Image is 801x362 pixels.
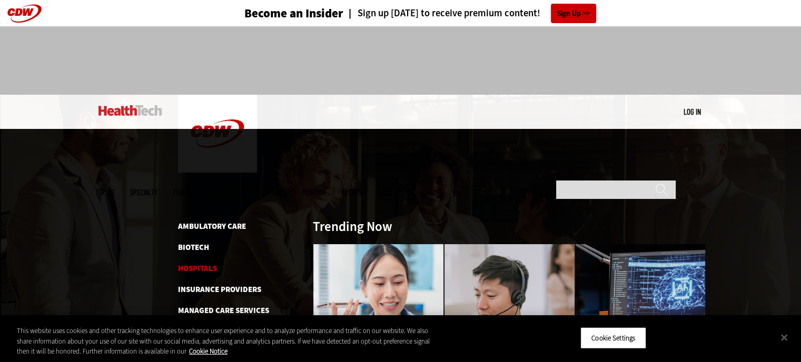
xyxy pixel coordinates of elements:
[209,37,592,84] iframe: advertisement
[98,105,162,116] img: Home
[575,244,706,355] img: Desktop monitor with brain AI concept
[205,7,343,19] a: Become an Insider
[684,106,701,117] div: User menu
[580,327,646,349] button: Cookie Settings
[244,7,343,19] h3: Become an Insider
[178,221,246,232] a: Ambulatory Care
[189,347,228,356] a: More information about your privacy
[684,107,701,116] a: Log in
[551,4,596,23] a: Sign Up
[178,242,209,253] a: Biotech
[17,326,441,357] div: This website uses cookies and other tracking technologies to enhance user experience and to analy...
[178,95,257,173] img: Home
[178,263,217,274] a: Hospitals
[178,284,261,295] a: Insurance Providers
[444,244,575,355] img: Healthcare contact center
[313,220,392,233] h3: Trending Now
[178,305,269,316] a: Managed Care Services
[343,8,540,18] a: Sign up [DATE] to receive premium content!
[773,326,796,349] button: Close
[313,244,444,355] img: Doctor using phone to dictate to tablet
